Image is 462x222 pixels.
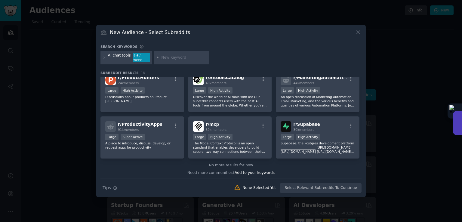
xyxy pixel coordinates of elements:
div: AI chat tools [108,53,131,63]
div: Super Active [121,134,145,140]
div: None Selected Yet [242,185,276,191]
div: 4.6 / week [133,53,150,63]
p: A place to introduce, discuss, develop, or request apps for productivity. [105,141,179,150]
span: 24k members [118,81,139,85]
p: Discover the world of AI tools with us! Our subreddit connects users with the best AI tools from ... [193,95,267,107]
span: 30k members [293,128,314,131]
span: r/ Supabase [293,122,320,127]
span: Subreddit Results [100,71,139,75]
p: Discussions about products on Product [PERSON_NAME] [105,95,179,103]
img: Supabase [281,121,291,132]
div: Large [105,87,119,94]
img: ProductHunters [105,75,116,85]
span: r/ mcp [206,122,219,127]
span: Tips [103,185,111,191]
img: AItoolsCatalog [193,75,204,85]
span: r/ MarketingAutomation [293,75,349,80]
p: Supabase: the Postgres development platform ______________________ [URL][DOMAIN_NAME] [URL][DOMAI... [281,141,355,154]
div: High Activity [208,134,233,140]
span: 44k members [293,81,314,85]
button: Tips [100,183,119,193]
span: r/ ProductivityApps [118,122,162,127]
div: High Activity [121,87,145,94]
div: High Activity [208,87,233,94]
div: Large [105,134,119,140]
div: High Activity [296,87,320,94]
span: 18 [141,71,145,75]
h3: Search keywords [100,45,137,49]
div: Large [193,134,206,140]
div: Large [281,134,294,140]
span: 59k members [206,128,226,131]
img: Extension Icon [449,105,460,117]
div: High Activity [296,134,320,140]
span: r/ AItoolsCatalog [206,75,244,80]
h3: New Audience - Select Subreddits [110,29,190,35]
img: mcp [193,121,204,132]
div: Large [193,87,206,94]
p: An open discussion of Marketing Automation, Email Marketing, and the various benefits and qualiti... [281,95,355,107]
span: Add to your keywords [235,171,275,175]
div: Large [281,87,294,94]
div: Need more communities? [100,168,362,176]
p: The Model Context Protocol is an open standard that enables developers to build secure, two-way c... [193,141,267,154]
span: 40k members [206,81,226,85]
input: New Keyword [161,55,207,60]
span: r/ ProductHunters [118,75,159,80]
span: 91k members [118,128,139,131]
div: No more results for now [100,163,362,168]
